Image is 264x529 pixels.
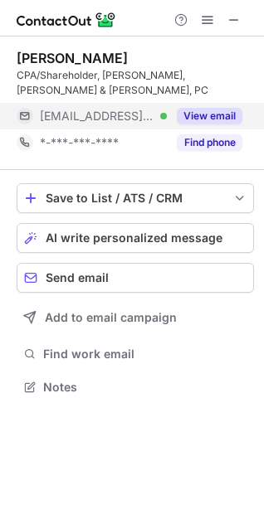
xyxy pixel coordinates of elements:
button: Send email [17,263,254,293]
button: Notes [17,376,254,399]
div: Save to List / ATS / CRM [46,192,225,205]
button: Reveal Button [177,134,242,151]
button: AI write personalized message [17,223,254,253]
span: Find work email [43,347,247,362]
span: Add to email campaign [45,311,177,324]
button: save-profile-one-click [17,183,254,213]
div: CPA/Shareholder, [PERSON_NAME], [PERSON_NAME] & [PERSON_NAME], PC [17,68,254,98]
img: ContactOut v5.3.10 [17,10,116,30]
span: Send email [46,271,109,284]
button: Find work email [17,342,254,366]
button: Reveal Button [177,108,242,124]
span: [EMAIL_ADDRESS][DOMAIN_NAME] [40,109,154,124]
span: AI write personalized message [46,231,222,245]
span: Notes [43,380,247,395]
div: [PERSON_NAME] [17,50,128,66]
button: Add to email campaign [17,303,254,332]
